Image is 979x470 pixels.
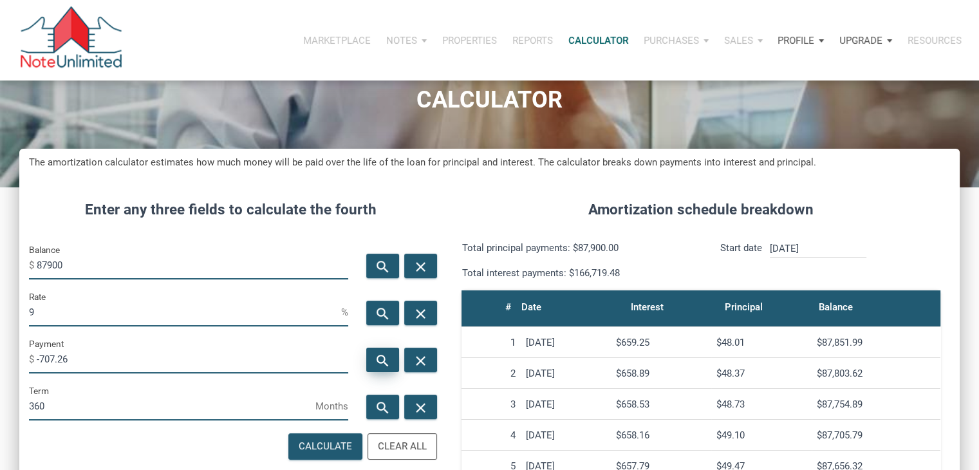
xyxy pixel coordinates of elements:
[375,259,391,275] i: search
[299,439,352,454] div: Calculate
[725,298,763,316] div: Principal
[295,21,378,60] button: Marketplace
[505,298,511,316] div: #
[839,35,882,46] p: Upgrade
[341,302,348,323] span: %
[616,429,706,441] div: $658.16
[817,337,935,348] div: $87,851.99
[467,429,516,441] div: 4
[29,155,950,170] h5: The amortization calculator estimates how much money will be paid over the life of the loan for p...
[526,368,606,379] div: [DATE]
[404,301,437,325] button: close
[29,255,37,276] span: $
[716,429,807,441] div: $49.10
[442,35,497,46] p: Properties
[512,35,553,46] p: Reports
[29,336,64,352] label: Payment
[616,399,706,410] div: $658.53
[413,400,429,416] i: close
[19,6,123,74] img: NoteUnlimited
[631,298,664,316] div: Interest
[462,265,691,281] p: Total interest payments: $166,719.48
[505,21,561,60] button: Reports
[462,240,691,256] p: Total principal payments: $87,900.00
[817,429,935,441] div: $87,705.79
[29,289,46,305] label: Rate
[778,35,814,46] p: Profile
[521,298,541,316] div: Date
[616,368,706,379] div: $658.89
[908,35,962,46] p: Resources
[817,368,935,379] div: $87,803.62
[29,297,341,326] input: Rate
[375,306,391,322] i: search
[716,337,807,348] div: $48.01
[526,399,606,410] div: [DATE]
[366,254,399,278] button: search
[29,383,49,399] label: Term
[526,429,606,441] div: [DATE]
[37,250,348,279] input: Balance
[413,259,429,275] i: close
[375,353,391,369] i: search
[720,240,762,281] p: Start date
[375,400,391,416] i: search
[315,396,348,417] span: Months
[467,337,516,348] div: 1
[413,353,429,369] i: close
[29,391,315,420] input: Term
[366,348,399,372] button: search
[29,349,37,370] span: $
[29,199,433,221] h4: Enter any three fields to calculate the fourth
[770,21,832,60] button: Profile
[434,21,505,60] button: Properties
[467,368,516,379] div: 2
[288,433,362,460] button: Calculate
[561,21,636,60] a: Calculator
[467,399,516,410] div: 3
[452,199,950,221] h4: Amortization schedule breakdown
[366,395,399,419] button: search
[378,439,427,454] div: Clear All
[817,399,935,410] div: $87,754.89
[404,395,437,419] button: close
[366,301,399,325] button: search
[568,35,628,46] p: Calculator
[404,348,437,372] button: close
[616,337,706,348] div: $659.25
[10,87,969,113] h1: CALCULATOR
[37,344,348,373] input: Payment
[526,337,606,348] div: [DATE]
[368,433,437,460] button: Clear All
[29,242,60,258] label: Balance
[716,399,807,410] div: $48.73
[303,35,371,46] p: Marketplace
[404,254,437,278] button: close
[716,368,807,379] div: $48.37
[832,21,900,60] button: Upgrade
[413,306,429,322] i: close
[819,298,853,316] div: Balance
[900,21,969,60] button: Resources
